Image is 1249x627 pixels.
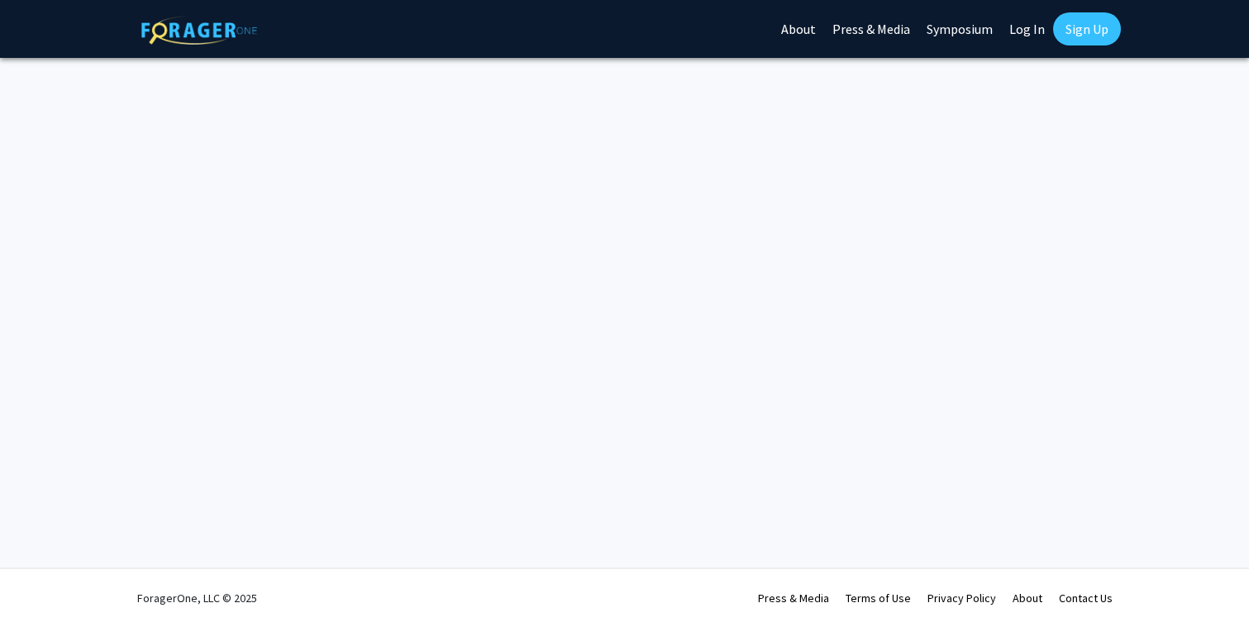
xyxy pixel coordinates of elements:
img: ForagerOne Logo [141,16,257,45]
a: Privacy Policy [927,591,996,605]
a: About [1013,591,1042,605]
a: Sign Up [1053,12,1121,45]
a: Contact Us [1059,591,1113,605]
a: Press & Media [758,591,829,605]
a: Terms of Use [846,591,911,605]
div: ForagerOne, LLC © 2025 [137,569,257,627]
